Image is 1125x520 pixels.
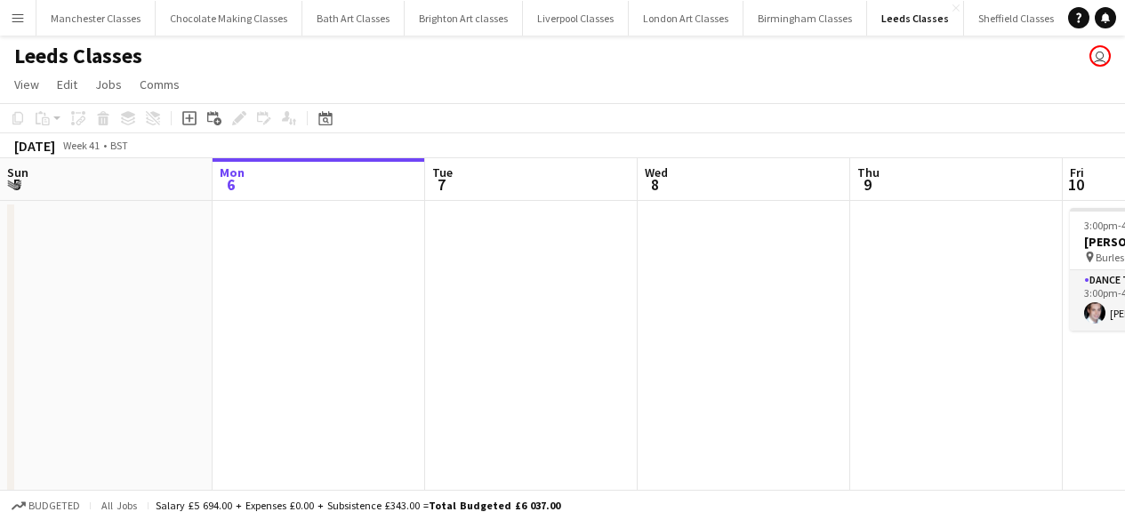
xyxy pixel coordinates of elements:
button: Bath Art Classes [302,1,405,36]
a: Edit [50,73,84,96]
div: Salary £5 694.00 + Expenses £0.00 + Subsistence £343.00 = [156,499,560,512]
span: 9 [855,174,880,195]
span: View [14,76,39,92]
span: 5 [4,174,28,195]
div: [DATE] [14,137,55,155]
button: Manchester Classes [36,1,156,36]
div: BST [110,139,128,152]
button: Birmingham Classes [743,1,867,36]
span: Total Budgeted £6 037.00 [429,499,560,512]
button: Chocolate Making Classes [156,1,302,36]
h1: Leeds Classes [14,43,142,69]
span: Mon [220,164,245,180]
button: Budgeted [9,496,83,516]
button: Leeds Classes [867,1,964,36]
app-user-avatar: VOSH Limited [1089,45,1111,67]
button: Liverpool Classes [523,1,629,36]
button: Brighton Art classes [405,1,523,36]
a: Comms [133,73,187,96]
span: Budgeted [28,500,80,512]
span: Fri [1070,164,1084,180]
span: 6 [217,174,245,195]
span: Jobs [95,76,122,92]
button: London Art Classes [629,1,743,36]
span: 8 [642,174,668,195]
span: Sun [7,164,28,180]
span: Thu [857,164,880,180]
span: 7 [430,174,453,195]
a: Jobs [88,73,129,96]
span: 10 [1067,174,1084,195]
span: Edit [57,76,77,92]
a: View [7,73,46,96]
span: Wed [645,164,668,180]
span: Tue [432,164,453,180]
span: All jobs [98,499,141,512]
button: Sheffield Classes [964,1,1069,36]
span: Comms [140,76,180,92]
span: Week 41 [59,139,103,152]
